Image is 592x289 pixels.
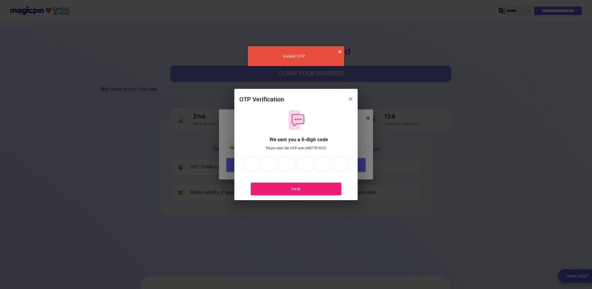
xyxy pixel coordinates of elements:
[349,97,352,101] img: 8zTxi7IzMsfkYqyYgBgfvSHvmzQA9juT1O3mhMgBDT8p5s20zMZ2JbefE1IEBlkXHwa7wAFxGwdILBLhkAAAAASUVORK5CYII=
[286,109,306,130] img: otpMessageIcon.11fa9bf9.svg
[244,136,353,143] div: We sent you a 6-digit code
[260,186,332,192] div: Verify
[345,93,356,105] button: close
[239,95,284,104] div: OTP Verification
[338,49,342,55] button: close
[239,146,353,151] div: Please enter the OTP sent to 8077876535
[250,53,338,59] div: Invalid OTP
